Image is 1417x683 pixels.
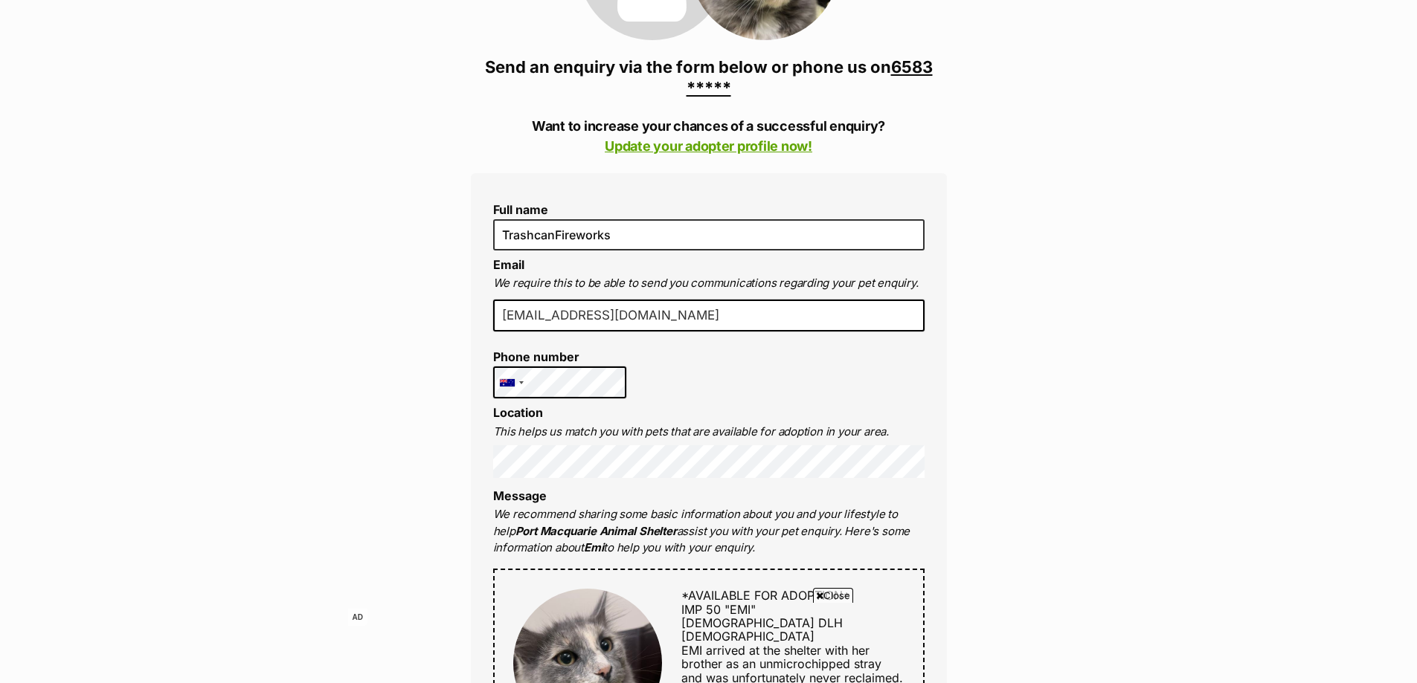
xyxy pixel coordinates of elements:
[493,275,925,292] p: We require this to be able to send you communications regarding your pet enquiry.
[348,609,367,626] span: AD
[493,424,925,441] p: This helps us match you with pets that are available for adoption in your area.
[494,367,528,398] div: Australia: +61
[493,350,627,363] label: Phone number
[493,488,547,503] label: Message
[493,405,543,420] label: Location
[348,609,1070,676] iframe: Advertisement
[813,588,853,603] span: Close
[584,540,603,554] strong: Emi
[605,138,812,154] a: Update your adopter profile now!
[471,116,947,156] p: Want to increase your chances of a successful enquiry?
[493,219,925,250] input: E.g. Jimmy Chew
[493,203,925,216] label: Full name
[493,506,925,557] p: We recommend sharing some basic information about you and your lifestyle to help assist you with ...
[493,257,524,272] label: Email
[471,56,947,98] h3: Send an enquiry via the form below or phone us on
[515,524,677,538] strong: Port Macquarie Animal Shelter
